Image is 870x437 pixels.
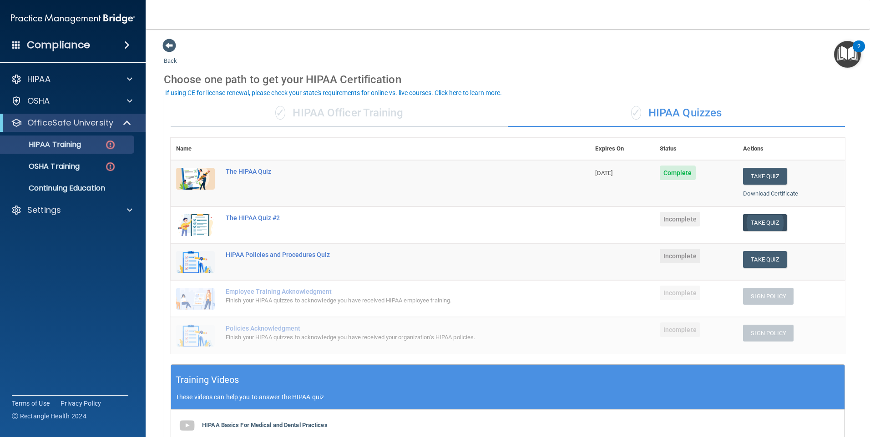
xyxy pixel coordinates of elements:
[508,100,845,127] div: HIPAA Quizzes
[11,95,132,106] a: OSHA
[595,170,612,176] span: [DATE]
[857,46,860,58] div: 2
[631,106,641,120] span: ✓
[12,412,86,421] span: Ⓒ Rectangle Health 2024
[660,249,700,263] span: Incomplete
[176,372,239,388] h5: Training Videos
[178,417,196,435] img: gray_youtube_icon.38fcd6cc.png
[743,214,787,231] button: Take Quiz
[171,138,220,160] th: Name
[164,66,852,93] div: Choose one path to get your HIPAA Certification
[11,74,132,85] a: HIPAA
[226,288,544,295] div: Employee Training Acknowledgment
[202,422,328,428] b: HIPAA Basics For Medical and Dental Practices
[226,168,544,175] div: The HIPAA Quiz
[660,322,700,337] span: Incomplete
[27,205,61,216] p: Settings
[164,46,177,64] a: Back
[6,140,81,149] p: HIPAA Training
[275,106,285,120] span: ✓
[226,251,544,258] div: HIPAA Policies and Procedures Quiz
[743,325,794,342] button: Sign Policy
[11,10,135,28] img: PMB logo
[6,184,130,193] p: Continuing Education
[105,139,116,151] img: danger-circle.6113f641.png
[226,325,544,332] div: Policies Acknowledgment
[660,286,700,300] span: Incomplete
[738,138,845,160] th: Actions
[834,41,861,68] button: Open Resource Center, 2 new notifications
[743,251,787,268] button: Take Quiz
[164,88,503,97] button: If using CE for license renewal, please check your state's requirements for online vs. live cours...
[654,138,738,160] th: Status
[11,117,132,128] a: OfficeSafe University
[61,399,101,408] a: Privacy Policy
[6,162,80,171] p: OSHA Training
[660,166,696,180] span: Complete
[176,393,840,401] p: These videos can help you to answer the HIPAA quiz
[171,100,508,127] div: HIPAA Officer Training
[743,168,787,185] button: Take Quiz
[743,190,798,197] a: Download Certificate
[226,295,544,306] div: Finish your HIPAA quizzes to acknowledge you have received HIPAA employee training.
[27,39,90,51] h4: Compliance
[12,399,50,408] a: Terms of Use
[27,117,113,128] p: OfficeSafe University
[27,95,50,106] p: OSHA
[11,205,132,216] a: Settings
[105,161,116,172] img: danger-circle.6113f641.png
[165,90,502,96] div: If using CE for license renewal, please check your state's requirements for online vs. live cours...
[590,138,654,160] th: Expires On
[226,332,544,343] div: Finish your HIPAA quizzes to acknowledge you have received your organization’s HIPAA policies.
[226,214,544,221] div: The HIPAA Quiz #2
[660,212,700,226] span: Incomplete
[27,74,51,85] p: HIPAA
[743,288,794,305] button: Sign Policy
